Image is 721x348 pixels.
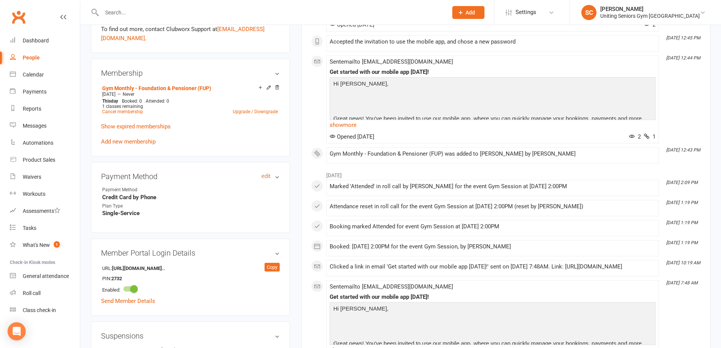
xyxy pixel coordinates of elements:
div: Waivers [23,174,41,180]
a: Automations [10,134,80,151]
div: Workouts [23,191,45,197]
h3: Suspensions [101,332,280,340]
a: Add new membership [101,138,156,145]
a: Send Member Details [101,298,155,304]
span: Sent email to [EMAIL_ADDRESS][DOMAIN_NAME] [330,283,453,290]
span: This [102,98,111,104]
a: Assessments [10,203,80,220]
div: Calendar [23,72,44,78]
h3: Membership [101,69,280,77]
i: [DATE] 1:19 PM [666,240,698,245]
a: Workouts [10,186,80,203]
strong: 2732 [111,275,155,283]
div: Payments [23,89,47,95]
div: Booked: [DATE] 2:00PM for the event Gym Session, by [PERSON_NAME] [330,243,656,250]
span: Add [466,9,475,16]
div: People [23,55,40,61]
span: 1 classes remaining [102,104,143,109]
div: Attendance reset in roll call for the event Gym Session at [DATE] 2:00PM (reset by [PERSON_NAME]) [330,203,656,210]
div: General attendance [23,273,69,279]
div: Get started with our mobile app [DATE]! [330,294,656,300]
div: Reports [23,106,41,112]
i: [DATE] 2:09 PM [666,180,698,185]
div: Class check-in [23,307,56,313]
a: Cancel membership [102,109,143,114]
span: [DATE] [102,92,115,97]
p: Hi [PERSON_NAME], [332,304,654,315]
div: Assessments [23,208,60,214]
div: Messages [23,123,47,129]
i: [DATE] 7:48 AM [666,280,698,286]
i: [DATE] 1:19 PM [666,200,698,205]
no-payment-system: Automated Member Payments are not yet enabled for your account. To find out more, contact Clubwor... [101,17,272,42]
a: Messages [10,117,80,134]
div: Plan Type [102,203,165,210]
strong: [URL][DOMAIN_NAME].. [112,265,165,273]
h3: Member Portal Login Details [101,249,280,257]
div: SC [581,5,596,20]
a: Upgrade / Downgrade [233,109,278,114]
strong: Credit Card by Phone [102,194,280,201]
a: General attendance kiosk mode [10,268,80,285]
div: day [100,98,120,104]
p: Hi [PERSON_NAME], [332,79,654,90]
a: Reports [10,100,80,117]
div: Gym Monthly - Foundation & Pensioner (FUP) was added to [PERSON_NAME] by [PERSON_NAME] [330,151,656,157]
div: Product Sales [23,157,55,163]
a: Clubworx [9,8,28,27]
a: Roll call [10,285,80,302]
div: What's New [23,242,50,248]
div: Copy [265,263,280,272]
a: Payments [10,83,80,100]
li: Enabled: [101,283,280,295]
span: Sent email to [EMAIL_ADDRESS][DOMAIN_NAME] [330,58,453,65]
a: Gym Monthly - Foundation & Pensioner (FUP) [102,85,211,91]
li: PIN: [101,273,280,284]
span: Settings [515,4,536,21]
a: Dashboard [10,32,80,49]
span: Opened [DATE] [330,133,374,140]
a: show more [330,120,656,130]
h3: Payment Method [101,172,280,181]
p: Great news! You've been invited to use our mobile app, where you can quickly manage your bookings... [332,114,654,125]
a: edit [262,173,271,179]
a: People [10,49,80,66]
div: [PERSON_NAME] [600,6,700,12]
div: Automations [23,140,53,146]
div: Open Intercom Messenger [8,322,26,340]
strong: Single-Service [102,210,280,217]
a: Waivers [10,169,80,186]
div: Payment Method [102,186,165,194]
a: Show expired memberships [101,123,171,130]
span: 1 [644,133,656,140]
div: Accepted the invitation to use the mobile app, and chose a new password [330,39,656,45]
a: Class kiosk mode [10,302,80,319]
div: Roll call [23,290,40,296]
span: 1 [54,241,60,248]
span: Attended: 0 [146,98,169,104]
i: [DATE] 10:19 AM [666,260,700,265]
i: [DATE] 12:45 PM [666,35,700,41]
div: Uniting Seniors Gym [GEOGRAPHIC_DATA] [600,12,700,19]
a: What's New1 [10,237,80,254]
a: Tasks [10,220,80,237]
a: Product Sales [10,151,80,169]
li: URL: [101,263,280,273]
div: Tasks [23,225,36,231]
div: Clicked a link in email 'Get started with our mobile app [DATE]!' sent on [DATE] 7:48AM. Link: [U... [330,264,656,270]
div: Dashboard [23,37,49,44]
a: Calendar [10,66,80,83]
span: 2 [629,133,641,140]
span: Never [123,92,134,97]
li: [DATE] [311,167,701,179]
i: [DATE] 12:43 PM [666,147,700,153]
div: Get started with our mobile app [DATE]! [330,69,656,75]
i: [DATE] 1:19 PM [666,220,698,225]
i: [DATE] 12:44 PM [666,55,700,61]
div: — [100,91,280,97]
div: Booking marked Attended for event Gym Session at [DATE] 2:00PM [330,223,656,230]
input: Search... [100,7,442,18]
button: Add [452,6,484,19]
span: Booked: 0 [122,98,142,104]
div: Marked 'Attended' in roll call by [PERSON_NAME] for the event Gym Session at [DATE] 2:00PM [330,183,656,190]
